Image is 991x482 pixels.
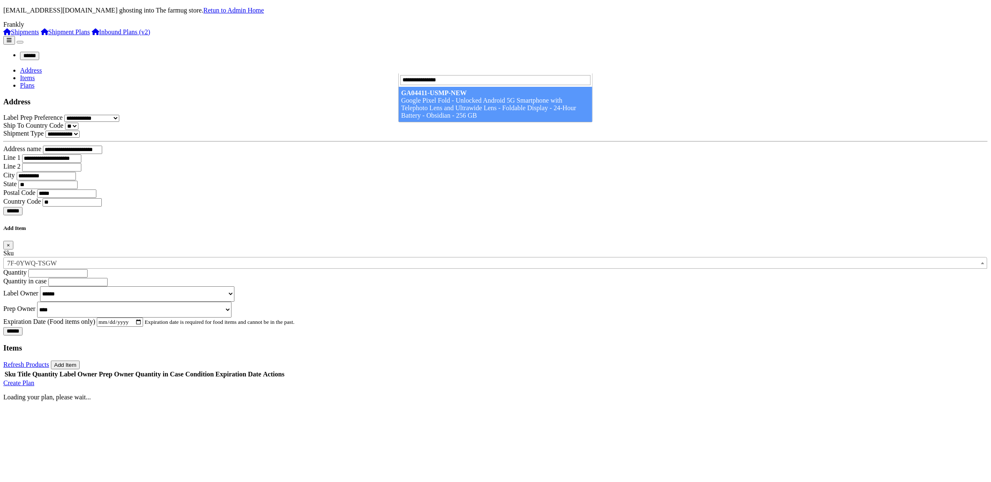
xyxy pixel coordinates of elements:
a: Plans [20,82,35,89]
a: Shipments [3,28,39,35]
h3: Address [3,97,988,106]
p: [EMAIL_ADDRESS][DOMAIN_NAME] ghosting into The farmug store. [3,7,988,14]
th: Label Owner [59,370,98,379]
strong: GA04411-USMP-NEW [401,89,467,96]
label: Ship To Country Code [3,122,63,129]
th: Quantity in Case [135,370,184,379]
a: Refresh Products [3,361,49,368]
a: Shipment Plans [41,28,90,35]
div: Frankly [3,21,988,28]
a: Create Plan [3,379,34,386]
h3: Items [3,343,988,353]
a: Items [20,74,35,81]
label: State [3,180,17,187]
th: Quantity [32,370,58,379]
label: City [3,172,15,179]
th: Expiration Date [215,370,262,379]
th: Sku [4,370,16,379]
label: Address name [3,145,41,152]
label: Label Owner [3,290,38,297]
label: Quantity in case [3,278,47,285]
label: Quantity [3,269,27,276]
label: Line 2 [3,163,20,170]
label: Postal Code [3,189,35,196]
label: Line 1 [3,154,20,161]
th: Actions [262,370,285,379]
label: Shipment Type [3,130,44,137]
h5: Add Item [3,225,987,232]
label: Expiration Date (Food items only) [3,318,95,325]
label: Country Code [3,198,41,205]
button: Add Item [51,361,80,369]
span: Pro Sanitize Hand Sanitizer, 8 oz Bottles, 1 Carton, 12 bottles each Carton [4,257,987,269]
a: Inbound Plans (v2) [92,28,151,35]
input: Search [400,75,591,85]
th: Title [17,370,31,379]
label: Sku [3,250,14,257]
small: Expiration date is required for food items and cannot be in the past. [145,319,294,325]
button: Toggle navigation [17,41,23,43]
li: Google Pixel Fold - Unlocked Android 5G Smartphone with Telephoto Lens and Ultrawide Lens - Folda... [399,87,592,122]
label: Prep Owner [3,305,35,313]
div: Google Pixel Fold - Unlocked Android 5G Smartphone with Telephoto Lens and Ultrawide Lens - Folda... [401,97,590,119]
span: Pro Sanitize Hand Sanitizer, 8 oz Bottles, 1 Carton, 12 bottles each Carton [3,257,987,269]
span: × [7,242,10,248]
p: Loading your plan, please wait... [3,394,988,401]
a: Address [20,67,42,74]
th: Prep Owner [98,370,134,379]
label: Label Prep Preference [3,114,63,121]
a: Retun to Admin Home [204,7,264,14]
button: Close [3,241,13,250]
th: Condition [185,370,214,379]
